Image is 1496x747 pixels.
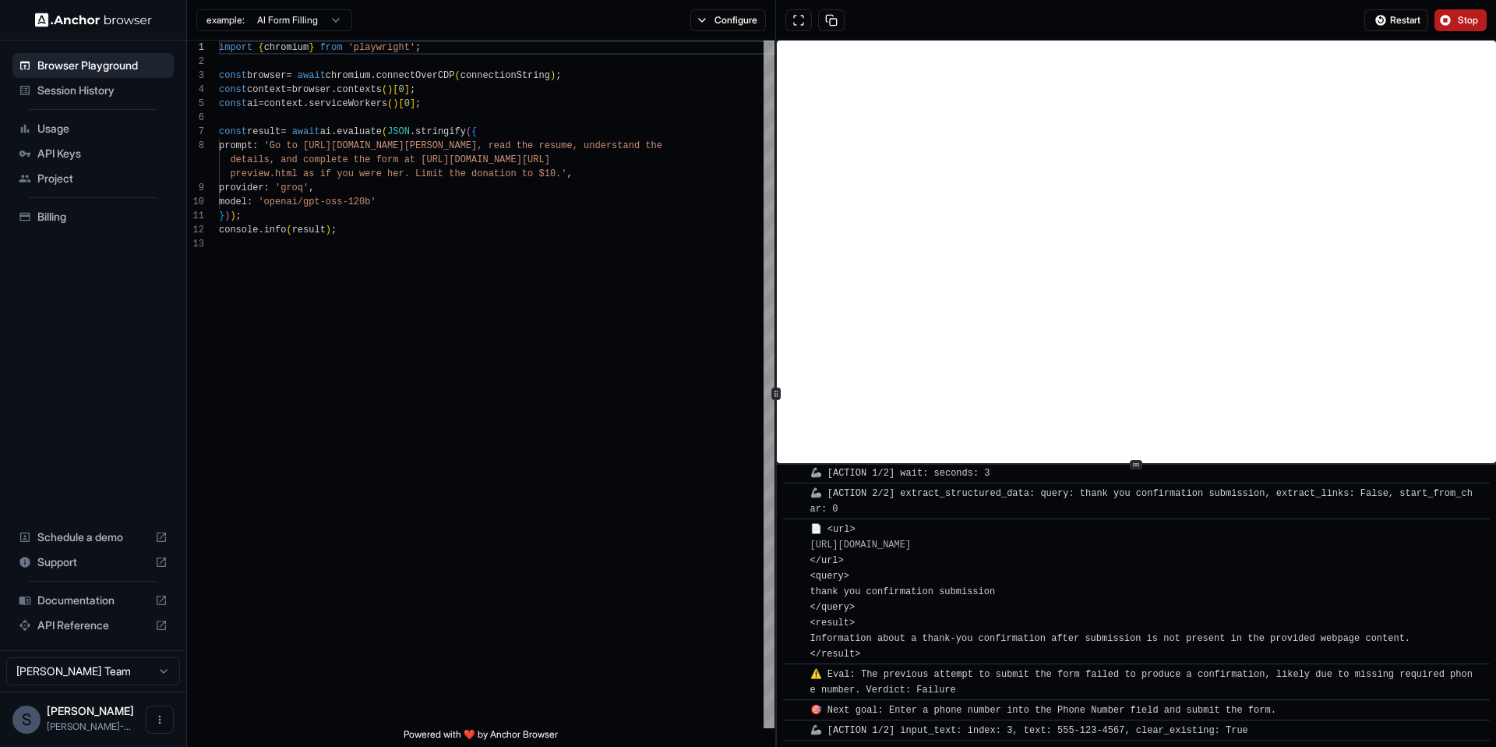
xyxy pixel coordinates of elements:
[326,225,331,235] span: )
[286,70,291,81] span: =
[230,211,235,221] span: )
[187,195,204,209] div: 10
[219,225,258,235] span: console
[187,223,204,237] div: 12
[187,139,204,153] div: 8
[219,98,247,109] span: const
[258,98,263,109] span: =
[376,70,455,81] span: connectOverCDP
[309,42,314,53] span: }
[410,84,415,95] span: ;
[415,126,466,137] span: stringify
[791,466,799,481] span: ​
[510,168,566,179] span: n to $10.'
[187,125,204,139] div: 7
[12,550,174,575] div: Support
[12,204,174,229] div: Billing
[292,84,331,95] span: browser
[415,42,421,53] span: ;
[187,69,204,83] div: 3
[1434,9,1487,31] button: Stop
[404,98,410,109] span: 0
[382,84,387,95] span: (
[206,14,245,27] span: example:
[187,237,204,251] div: 13
[320,126,331,137] span: ai
[12,78,174,103] div: Session History
[258,196,376,207] span: 'openai/gpt-oss-120b'
[12,116,174,141] div: Usage
[791,522,799,537] span: ​
[219,42,252,53] span: import
[1390,14,1420,27] span: Restart
[247,126,280,137] span: result
[331,126,337,137] span: .
[47,720,131,732] span: shawn@browser-use.com
[37,171,168,186] span: Project
[566,168,572,179] span: ,
[286,225,291,235] span: (
[410,98,415,109] span: ]
[264,42,309,53] span: chromium
[12,166,174,191] div: Project
[230,154,449,165] span: details, and complete the form at [URL]
[466,126,471,137] span: (
[219,211,224,221] span: }
[219,126,247,137] span: const
[785,9,812,31] button: Open in full screen
[37,83,168,98] span: Session History
[187,181,204,195] div: 9
[404,728,558,747] span: Powered with ❤️ by Anchor Browser
[35,12,152,27] img: Anchor Logo
[387,84,393,95] span: )
[810,524,1411,660] span: 📄 <url> </url> <query> thank you confirmation submission </query> <result> Information about a th...
[303,98,309,109] span: .
[146,706,174,734] button: Open menu
[1458,14,1480,27] span: Stop
[791,486,799,501] span: ​
[37,529,149,545] span: Schedule a demo
[810,705,1276,716] span: 🎯 Next goal: Enter a phone number into the Phone Number field and submit the form.
[12,141,174,166] div: API Keys
[387,126,410,137] span: JSON
[382,126,387,137] span: (
[292,126,320,137] span: await
[1364,9,1428,31] button: Restart
[12,588,174,613] div: Documentation
[398,84,404,95] span: 0
[292,225,326,235] span: result
[387,98,393,109] span: (
[264,98,303,109] span: context
[187,209,204,223] div: 11
[37,618,149,633] span: API Reference
[264,140,499,151] span: 'Go to [URL][DOMAIN_NAME][PERSON_NAME], re
[37,58,168,73] span: Browser Playground
[187,111,204,125] div: 6
[320,42,343,53] span: from
[280,126,286,137] span: =
[810,540,912,551] a: [URL][DOMAIN_NAME]
[818,9,845,31] button: Copy session ID
[810,468,990,479] span: 🦾 [ACTION 1/2] wait: seconds: 3
[12,613,174,638] div: API Reference
[309,98,387,109] span: serviceWorkers
[393,84,398,95] span: [
[810,669,1473,696] span: ⚠️ Eval: The previous attempt to submit the form failed to produce a confirmation, likely due to ...
[791,723,799,738] span: ​
[258,42,263,53] span: {
[331,84,337,95] span: .
[348,42,415,53] span: 'playwright'
[449,154,550,165] span: [DOMAIN_NAME][URL]
[499,140,662,151] span: ad the resume, understand the
[187,55,204,69] div: 2
[37,121,168,136] span: Usage
[247,70,286,81] span: browser
[791,667,799,682] span: ​
[219,182,264,193] span: provider
[12,53,174,78] div: Browser Playground
[471,126,477,137] span: {
[404,84,410,95] span: ]
[219,140,252,151] span: prompt
[298,70,326,81] span: await
[550,70,556,81] span: )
